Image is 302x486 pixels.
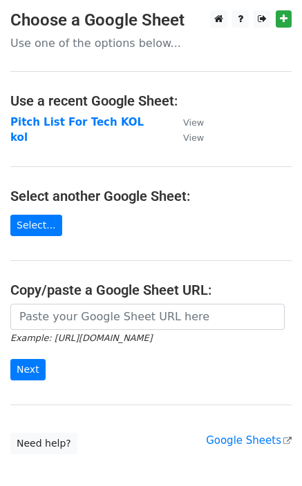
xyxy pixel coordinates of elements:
h4: Copy/paste a Google Sheet URL: [10,282,292,298]
h4: Select another Google Sheet: [10,188,292,204]
h4: Use a recent Google Sheet: [10,93,292,109]
a: View [169,116,204,128]
small: Example: [URL][DOMAIN_NAME] [10,333,152,343]
small: View [183,133,204,143]
small: View [183,117,204,128]
a: View [169,131,204,144]
a: Google Sheets [206,434,292,447]
a: kol [10,131,28,144]
h3: Choose a Google Sheet [10,10,292,30]
input: Next [10,359,46,380]
a: Pitch List For Tech KOL [10,116,144,128]
a: Need help? [10,433,77,454]
a: Select... [10,215,62,236]
p: Use one of the options below... [10,36,292,50]
input: Paste your Google Sheet URL here [10,304,285,330]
